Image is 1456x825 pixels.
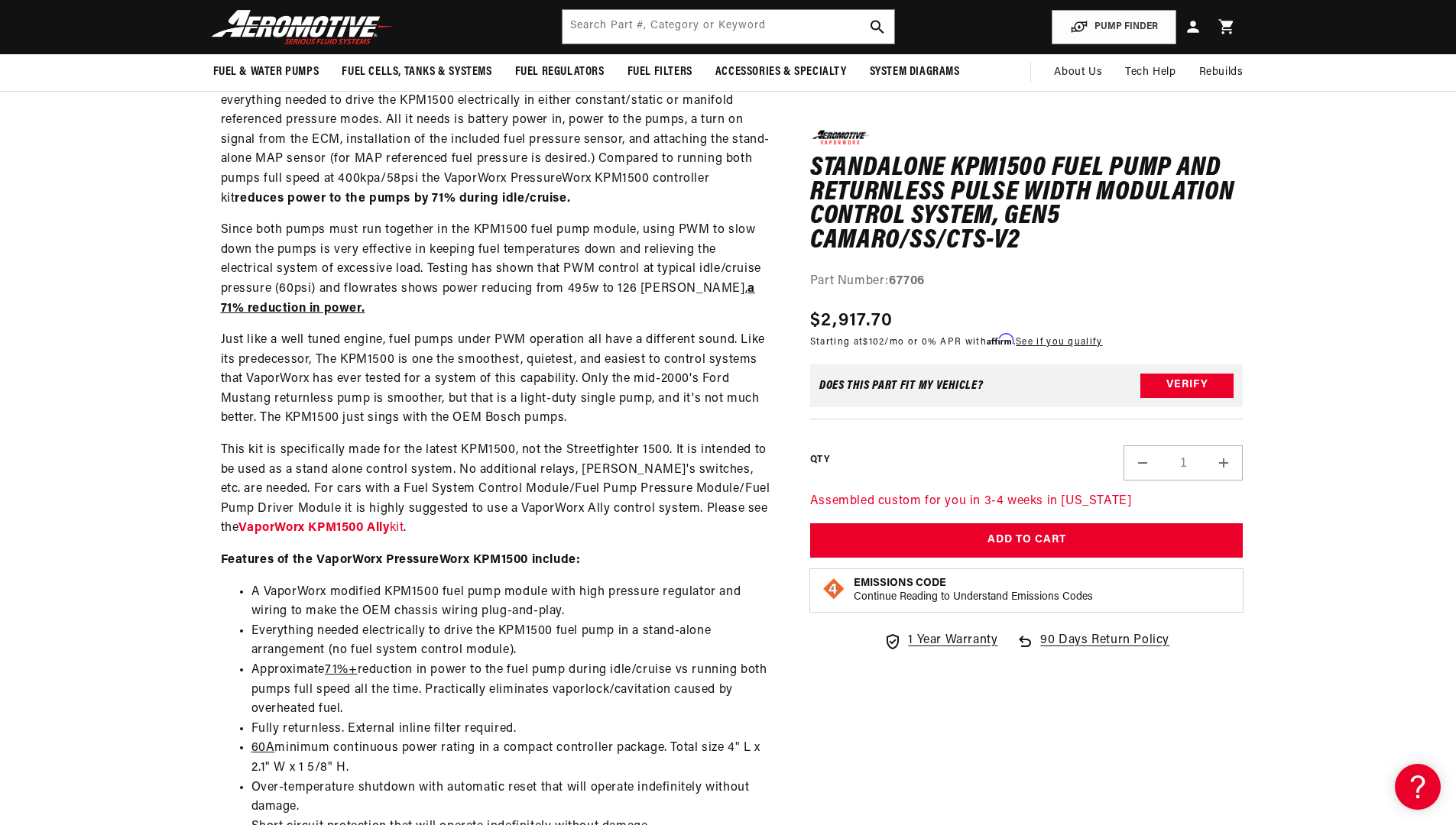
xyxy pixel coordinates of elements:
[238,522,389,534] b: VaporWorx KPM1500 Ally
[235,192,570,205] b: reduces power to the pumps by 71% during idle/cruise.
[207,9,398,45] img: Aeromotive
[1199,64,1244,81] span: Rebuilds
[810,157,1244,253] h1: Standalone KPM1500 Fuel Pump and Returnless Pulse Width Modulation Control System, Gen5 Camaro/SS...
[221,72,772,209] p: The cure? Meet the VaporWorx PWKPM1500 pulse width modulation kit. This kit contains everything n...
[1188,54,1255,91] summary: Rebuilds
[861,10,894,44] button: search button
[342,64,491,80] span: Fuel Cells, Tanks & Systems
[1114,54,1187,91] summary: Tech Help
[627,64,692,80] span: Fuel Filters
[563,10,894,44] input: Search by Part Number, Category or Keyword
[330,54,503,90] summary: Fuel Cells, Tanks & Systems
[213,64,319,80] span: Fuel & Water Pumps
[1140,373,1234,397] button: Verify
[1016,630,1169,665] a: 90 Days Return Policy
[202,54,331,90] summary: Fuel & Water Pumps
[810,272,1244,292] div: Part Number:
[889,275,925,287] strong: 67706
[251,742,275,754] u: 60A
[810,335,1103,349] p: Starting at /mo or 0% APR with .
[1052,10,1176,44] button: PUMP FINDER
[251,778,772,817] li: Over-temperature shutdown with automatic reset that will operate indefinitely without damage.
[251,622,772,661] li: Everything needed electrically to drive the KPM1500 fuel pump in a stand-alone arrangement (no fu...
[221,554,581,566] b: Features of the VaporWorx PressureWorx KPM1500 include:
[870,64,960,80] span: System Diagrams
[704,54,858,90] summary: Accessories & Specialty
[1040,630,1169,665] span: 90 Days Return Policy
[987,334,1013,345] span: Affirm
[810,454,829,467] label: QTY
[715,64,847,80] span: Accessories & Specialty
[251,661,772,720] li: Approximate reduction in power to the fuel pump during idle/cruise vs running both pumps full spe...
[251,720,772,739] li: Fully returnless. External inline filter required.
[221,221,772,319] p: Since both pumps must run together in the KPM1500 fuel pump module, using PWM to slow down the pu...
[810,491,1244,511] p: Assembled custom for you in 3-4 weeks in [US_STATE]
[863,338,884,347] span: $102
[819,379,984,391] div: Does This part fit My vehicle?
[251,739,772,778] li: minimum continuous power rating in a compact controller package. Total size 4" L x 2.1" W x 1 5/8...
[238,522,404,534] a: kit
[221,283,755,315] u: a 71% reduction in power.
[810,523,1244,558] button: Add to Cart
[325,664,357,676] u: 71%+
[1054,66,1102,78] span: About Us
[854,590,1093,603] p: Continue Reading to Understand Emissions Codes
[1016,338,1102,347] a: See if you qualify - Learn more about Affirm Financing (opens in modal)
[504,54,616,90] summary: Fuel Regulators
[884,630,997,650] a: 1 Year Warranty
[221,331,772,429] p: Just like a well tuned engine, fuel pumps under PWM operation all have a different sound. Like it...
[854,576,1093,603] button: Emissions CodeContinue Reading to Understand Emissions Codes
[616,54,704,90] summary: Fuel Filters
[858,54,971,90] summary: System Diagrams
[822,576,846,600] img: Emissions code
[1125,64,1176,81] span: Tech Help
[908,630,997,650] span: 1 Year Warranty
[810,307,893,335] span: $2,917.70
[515,64,605,80] span: Fuel Regulators
[251,583,772,622] li: A VaporWorx modified KPM1500 fuel pump module with high pressure regulator and wiring to make the...
[1043,54,1114,91] a: About Us
[221,441,772,539] p: This kit is specifically made for the latest KPM1500, not the Streetfighter 1500. It is intended ...
[854,577,946,588] strong: Emissions Code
